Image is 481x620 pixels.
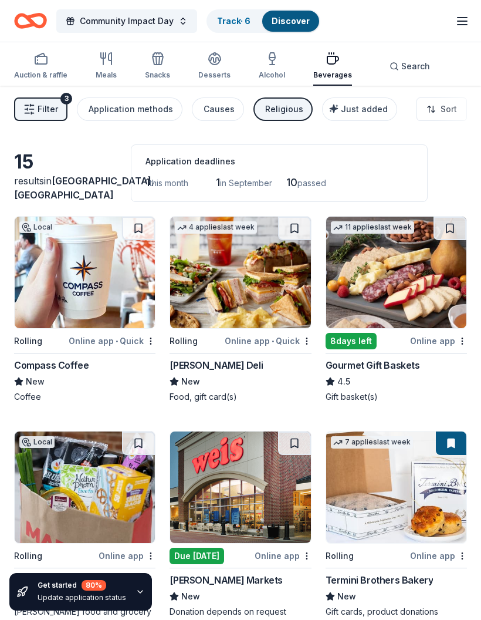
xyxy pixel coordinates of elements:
button: Religious [253,97,313,121]
button: Just added [322,97,397,121]
span: New [337,589,356,604]
div: Online app [410,333,467,348]
div: Online app Quick [225,333,311,348]
div: Termini Brothers Bakery [326,573,433,587]
button: Track· 6Discover [206,9,320,33]
span: • [116,336,118,346]
div: Compass Coffee [14,358,89,372]
button: Alcohol [259,47,285,86]
div: 4 applies last week [175,221,257,234]
div: Auction & raffle [14,70,67,80]
div: 7 applies last week [331,436,413,449]
span: New [181,375,200,389]
div: results [14,174,117,202]
div: Local [19,436,55,448]
div: Rolling [326,549,354,563]
div: Rolling [14,549,42,563]
div: Rolling [170,334,198,348]
img: Image for Gourmet Gift Baskets [326,217,466,328]
button: Snacks [145,47,170,86]
button: Filter3 [14,97,67,121]
div: Meals [96,70,117,80]
span: Community Impact Day [80,14,174,28]
span: • [272,336,274,346]
div: Online app [410,548,467,563]
div: [PERSON_NAME] Deli [170,358,263,372]
button: Auction & raffle [14,47,67,86]
a: Discover [272,16,310,26]
button: Application methods [77,97,182,121]
button: Causes [192,97,244,121]
a: Home [14,7,47,35]
span: 10 [286,176,297,188]
div: Religious [265,102,303,116]
button: Meals [96,47,117,86]
div: Gift cards, product donations [326,606,467,618]
span: in [14,175,154,201]
a: Image for Gourmet Gift Baskets11 applieslast week8days leftOnline appGourmet Gift Baskets4.5Gift ... [326,216,467,403]
img: Image for Compass Coffee [15,217,155,328]
div: Update application status [38,593,126,602]
div: Food, gift card(s) [170,391,311,403]
div: 15 [14,150,117,174]
div: Due [DATE] [170,548,224,564]
button: Community Impact Day [56,9,197,33]
img: Image for McAlister's Deli [170,217,310,328]
div: Desserts [198,70,231,80]
span: Search [401,59,430,73]
span: in September [220,178,272,188]
div: 80 % [82,580,106,591]
a: Image for Termini Brothers Bakery7 applieslast weekRollingOnline appTermini Brothers BakeryNewGif... [326,431,467,618]
div: Beverages [313,70,352,80]
span: Just added [341,104,388,114]
div: Online app [255,548,311,563]
div: 11 applies last week [331,221,414,234]
img: Image for Termini Brothers Bakery [326,432,466,543]
div: 8 days left [326,333,377,349]
div: Application deadlines [145,154,413,169]
a: Image for McAlister's Deli4 applieslast weekRollingOnline app•Quick[PERSON_NAME] DeliNewFood, gif... [170,216,311,403]
div: 3 [60,93,72,105]
button: Search [380,55,439,78]
span: 4.5 [337,375,350,389]
span: Filter [38,102,58,116]
div: Application methods [89,102,173,116]
button: Beverages [313,47,352,86]
span: Sort [441,102,457,116]
div: Donation depends on request [170,606,311,618]
span: New [26,375,45,389]
div: Alcohol [259,70,285,80]
div: Online app [99,548,155,563]
div: [PERSON_NAME] Markets [170,573,283,587]
a: Image for Weis MarketsDue [DATE]Online app[PERSON_NAME] MarketsNewDonation depends on request [170,431,311,618]
div: Rolling [14,334,42,348]
div: Coffee [14,391,155,403]
div: Online app Quick [69,333,155,348]
span: this month [150,178,188,188]
div: Get started [38,580,126,591]
a: Track· 6 [217,16,250,26]
img: Image for Weis Markets [170,432,310,543]
button: Sort [416,97,467,121]
a: Image for Compass CoffeeLocalRollingOnline app•QuickCompass CoffeeNewCoffee [14,216,155,403]
div: Causes [204,102,235,116]
img: Image for MARTIN'S [15,432,155,543]
div: Gift basket(s) [326,391,467,403]
div: Gourmet Gift Baskets [326,358,420,372]
div: Local [19,221,55,233]
span: 1 [145,176,150,188]
span: passed [297,178,326,188]
span: [GEOGRAPHIC_DATA], [GEOGRAPHIC_DATA] [14,175,154,201]
span: 1 [216,176,220,188]
div: Snacks [145,70,170,80]
button: Desserts [198,47,231,86]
